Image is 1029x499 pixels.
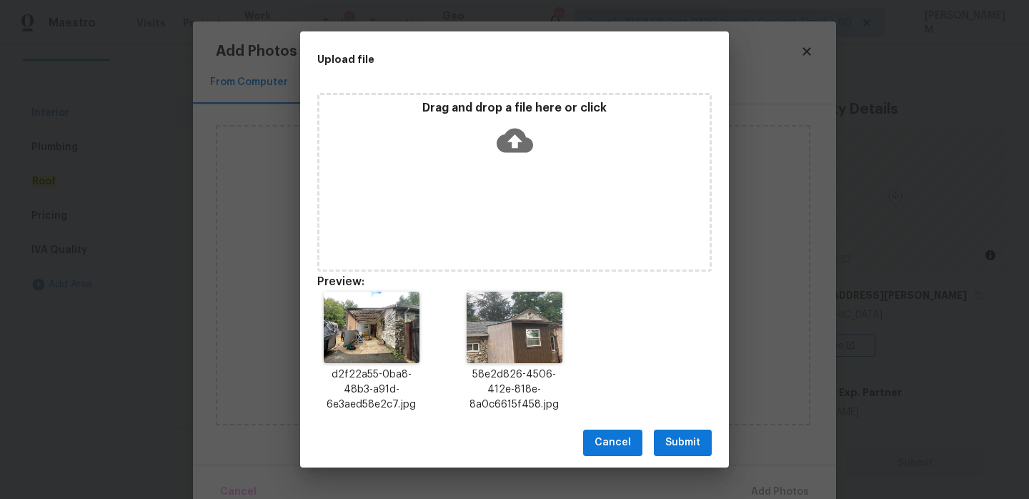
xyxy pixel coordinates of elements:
[665,434,700,452] span: Submit
[317,367,426,412] p: d2f22a55-0ba8-48b3-a91d-6e3aed58e2c7.jpg
[317,51,647,67] h2: Upload file
[319,101,710,116] p: Drag and drop a file here or click
[467,292,562,363] img: 9k=
[583,430,642,456] button: Cancel
[460,367,569,412] p: 58e2d826-4506-412e-818e-8a0c6615f458.jpg
[324,292,419,363] img: 2Q==
[595,434,631,452] span: Cancel
[654,430,712,456] button: Submit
